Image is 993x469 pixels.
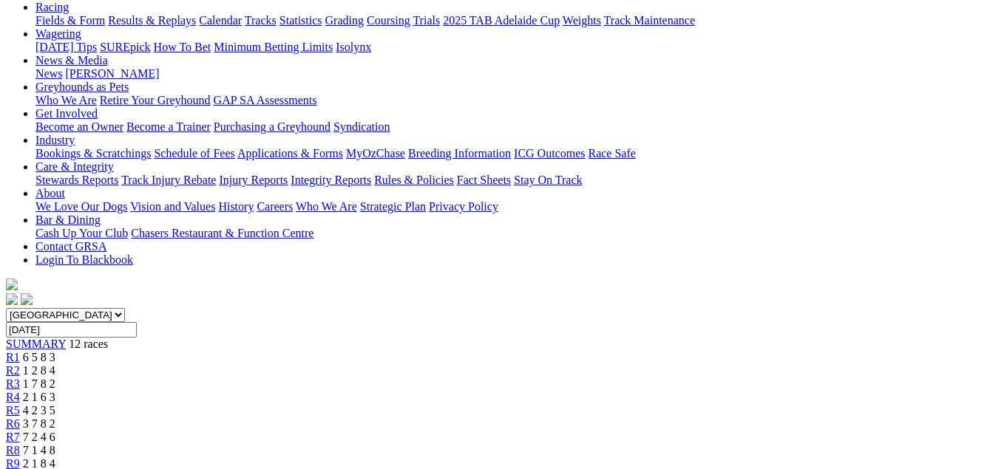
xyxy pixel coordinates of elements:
[35,200,127,213] a: We Love Our Dogs
[23,364,55,377] span: 1 2 8 4
[6,364,20,377] a: R2
[296,200,357,213] a: Who We Are
[35,240,106,253] a: Contact GRSA
[35,81,129,93] a: Greyhounds as Pets
[35,174,118,186] a: Stewards Reports
[100,94,211,106] a: Retire Your Greyhound
[336,41,371,53] a: Isolynx
[100,41,150,53] a: SUREpick
[35,227,987,240] div: Bar & Dining
[367,14,410,27] a: Coursing
[408,147,511,160] a: Breeding Information
[35,147,987,160] div: Industry
[443,14,560,27] a: 2025 TAB Adelaide Cup
[6,377,20,390] a: R3
[6,351,20,363] a: R1
[325,14,364,27] a: Grading
[35,120,123,133] a: Become an Owner
[23,391,55,403] span: 2 1 6 3
[131,227,314,239] a: Chasers Restaurant & Function Centre
[35,187,65,199] a: About
[457,174,511,186] a: Fact Sheets
[69,338,108,350] span: 12 races
[35,200,987,213] div: About
[429,200,498,213] a: Privacy Policy
[291,174,371,186] a: Integrity Reports
[126,120,211,133] a: Become a Trainer
[279,14,322,27] a: Statistics
[6,444,20,456] a: R8
[604,14,695,27] a: Track Maintenance
[563,14,601,27] a: Weights
[35,41,97,53] a: [DATE] Tips
[35,14,105,27] a: Fields & Form
[35,147,151,160] a: Bookings & Scratchings
[6,431,20,443] a: R7
[35,134,75,146] a: Industry
[23,351,55,363] span: 6 5 8 3
[23,444,55,456] span: 7 1 4 8
[6,417,20,430] a: R6
[35,227,128,239] a: Cash Up Your Club
[6,322,137,338] input: Select date
[219,174,288,186] a: Injury Reports
[21,293,33,305] img: twitter.svg
[35,160,114,173] a: Care & Integrity
[214,41,333,53] a: Minimum Betting Limits
[35,253,133,266] a: Login To Blackbook
[514,147,585,160] a: ICG Outcomes
[514,174,582,186] a: Stay On Track
[374,174,454,186] a: Rules & Policies
[154,147,234,160] a: Schedule of Fees
[65,67,159,80] a: [PERSON_NAME]
[6,404,20,417] a: R5
[35,120,987,134] div: Get Involved
[237,147,343,160] a: Applications & Forms
[35,107,98,120] a: Get Involved
[35,14,987,27] div: Racing
[130,200,215,213] a: Vision and Values
[35,213,101,226] a: Bar & Dining
[588,147,635,160] a: Race Safe
[35,27,81,40] a: Wagering
[108,14,196,27] a: Results & Replays
[333,120,390,133] a: Syndication
[35,1,69,13] a: Racing
[35,54,108,66] a: News & Media
[360,200,426,213] a: Strategic Plan
[121,174,216,186] a: Track Injury Rebate
[154,41,211,53] a: How To Bet
[214,120,331,133] a: Purchasing a Greyhound
[23,417,55,430] span: 3 7 8 2
[23,431,55,443] span: 7 2 4 6
[35,67,987,81] div: News & Media
[245,14,277,27] a: Tracks
[35,41,987,54] div: Wagering
[6,293,18,305] img: facebook.svg
[214,94,317,106] a: GAP SA Assessments
[35,94,97,106] a: Who We Are
[6,338,66,350] a: SUMMARY
[199,14,242,27] a: Calendar
[413,14,440,27] a: Trials
[23,404,55,417] span: 4 2 3 5
[6,391,20,403] a: R4
[218,200,254,213] a: History
[6,278,18,290] img: logo-grsa-white.png
[346,147,405,160] a: MyOzChase
[35,94,987,107] div: Greyhounds as Pets
[35,174,987,187] div: Care & Integrity
[257,200,293,213] a: Careers
[23,377,55,390] span: 1 7 8 2
[35,67,62,80] a: News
